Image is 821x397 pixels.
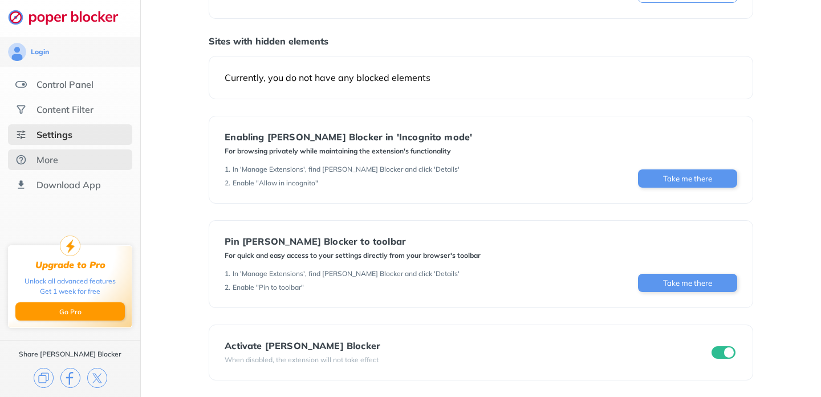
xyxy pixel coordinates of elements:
div: 2 . [225,283,230,292]
div: Enable "Allow in incognito" [233,179,318,188]
div: Control Panel [36,79,94,90]
div: Enable "Pin to toolbar" [233,283,304,292]
div: For browsing privately while maintaining the extension's functionality [225,147,472,156]
div: Enabling [PERSON_NAME] Blocker in 'Incognito mode' [225,132,472,142]
button: Go Pro [15,302,125,321]
div: Activate [PERSON_NAME] Blocker [225,341,380,351]
img: avatar.svg [8,43,26,61]
div: More [36,154,58,165]
img: settings-selected.svg [15,129,27,140]
div: 2 . [225,179,230,188]
button: Take me there [638,169,737,188]
div: Get 1 week for free [40,286,100,297]
img: x.svg [87,368,107,388]
div: 1 . [225,269,230,278]
div: Upgrade to Pro [35,260,105,270]
div: Share [PERSON_NAME] Blocker [19,350,121,359]
div: In 'Manage Extensions', find [PERSON_NAME] Blocker and click 'Details' [233,165,460,174]
div: Content Filter [36,104,94,115]
img: upgrade-to-pro.svg [60,236,80,256]
div: When disabled, the extension will not take effect [225,355,380,364]
div: In 'Manage Extensions', find [PERSON_NAME] Blocker and click 'Details' [233,269,460,278]
div: Settings [36,129,72,140]
div: Currently, you do not have any blocked elements [225,72,737,83]
div: Pin [PERSON_NAME] Blocker to toolbar [225,236,481,246]
img: social.svg [15,104,27,115]
img: facebook.svg [60,368,80,388]
button: Take me there [638,274,737,292]
div: 1 . [225,165,230,174]
div: Unlock all advanced features [25,276,116,286]
img: about.svg [15,154,27,165]
div: Login [31,47,49,56]
img: copy.svg [34,368,54,388]
img: download-app.svg [15,179,27,191]
img: features.svg [15,79,27,90]
img: logo-webpage.svg [8,9,131,25]
div: Download App [36,179,101,191]
div: Sites with hidden elements [209,35,753,47]
div: For quick and easy access to your settings directly from your browser's toolbar [225,251,481,260]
